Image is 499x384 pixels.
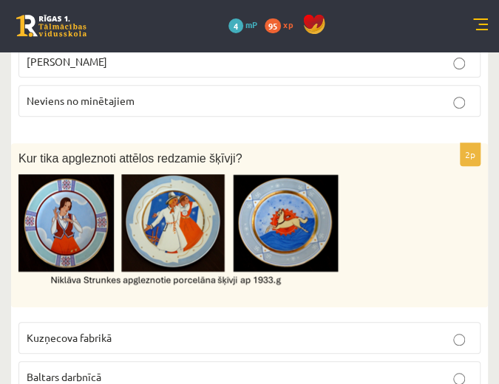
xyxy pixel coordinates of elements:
a: 95 xp [265,18,300,30]
span: Kuzņecova fabrikā [27,331,112,344]
span: Kur tika apgleznoti attēlos redzamie šķīvji? [18,152,242,165]
input: Neviens no minētajiem [453,97,465,109]
span: 95 [265,18,281,33]
img: Attēls, kurā ir aplis, māksla, keramikas trauki Mākslīgā intelekta ģenerēts saturs var būt nepare... [18,174,458,292]
span: [PERSON_NAME] [27,55,107,68]
input: Kuzņecova fabrikā [453,334,465,346]
span: Neviens no minētajiem [27,94,135,107]
span: 4 [228,18,243,33]
a: Rīgas 1. Tālmācības vidusskola [16,15,86,37]
span: mP [245,18,257,30]
input: [PERSON_NAME] [453,58,465,69]
span: xp [283,18,293,30]
p: 2p [460,143,481,166]
span: Baltars darbnīcā [27,370,101,383]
